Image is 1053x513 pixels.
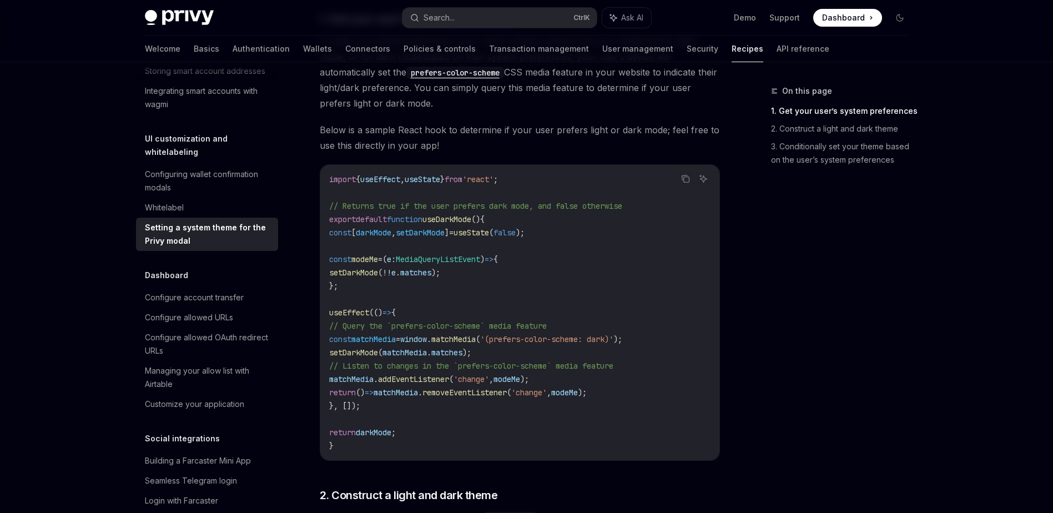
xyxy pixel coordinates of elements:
[493,374,520,384] span: modeMe
[145,432,220,445] h5: Social integrations
[145,168,271,194] div: Configuring wallet confirmation modals
[427,348,431,358] span: .
[136,164,278,198] a: Configuring wallet confirmation modals
[136,198,278,218] a: Whitelabel
[136,218,278,251] a: Setting a system theme for the Privy modal
[602,8,651,28] button: Ask AI
[145,84,271,111] div: Integrating smart accounts with wagmi
[329,321,547,331] span: // Query the `prefers-color-scheme` media feature
[194,36,219,62] a: Basics
[431,348,462,358] span: matches
[462,348,471,358] span: );
[396,334,400,344] span: =
[374,374,378,384] span: .
[480,214,485,224] span: {
[145,398,244,411] div: Customize your application
[769,12,800,23] a: Support
[145,331,271,358] div: Configure allowed OAuth redirect URLs
[480,254,485,264] span: )
[471,214,480,224] span: ()
[382,268,391,278] span: !!
[303,36,332,62] a: Wallets
[136,471,278,491] a: Seamless Telegram login
[387,214,422,224] span: function
[511,388,547,398] span: 'change'
[329,281,338,291] span: };
[356,388,365,398] span: ()
[145,10,214,26] img: dark logo
[382,254,387,264] span: (
[329,361,613,371] span: // Listen to changes in the `prefers-color-scheme` media feature
[493,228,516,238] span: false
[329,334,351,344] span: const
[145,311,233,324] div: Configure allowed URLs
[621,12,643,23] span: Ask AI
[445,174,462,184] span: from
[369,308,382,318] span: (()
[136,394,278,414] a: Customize your application
[320,33,720,111] span: To start, you should determine if your user’s system preferences are configured for light mode, o...
[445,228,449,238] span: ]
[356,174,360,184] span: {
[136,81,278,114] a: Integrating smart accounts with wagmi
[732,36,763,62] a: Recipes
[405,174,440,184] span: useState
[329,441,334,451] span: }
[422,388,507,398] span: removeEventListener
[516,228,525,238] span: );
[449,374,454,384] span: (
[329,201,622,211] span: // Returns true if the user prefers dark mode, and false otherwise
[822,12,865,23] span: Dashboard
[696,172,711,186] button: Ask AI
[351,334,396,344] span: matchMedia
[493,254,498,264] span: {
[136,491,278,511] a: Login with Farcaster
[145,494,218,507] div: Login with Farcaster
[400,174,405,184] span: ,
[418,388,422,398] span: .
[136,451,278,471] a: Building a Farcaster Mini App
[771,120,918,138] a: 2. Construct a light and dark theme
[329,388,356,398] span: return
[145,132,278,159] h5: UI customization and whitelabeling
[145,364,271,391] div: Managing your allow list with Airtable
[329,174,356,184] span: import
[329,228,351,238] span: const
[547,388,551,398] span: ,
[329,214,356,224] span: export
[493,174,498,184] span: ;
[431,268,440,278] span: );
[378,254,382,264] span: =
[378,374,449,384] span: addEventListener
[771,138,918,169] a: 3. Conditionally set your theme based on the user’s system preferences
[462,174,493,184] span: 'react'
[402,8,597,28] button: Search...CtrlK
[360,174,400,184] span: useEffect
[734,12,756,23] a: Demo
[329,254,351,264] span: const
[329,268,378,278] span: setDarkMode
[145,36,180,62] a: Welcome
[782,84,832,98] span: On this page
[136,288,278,308] a: Configure account transfer
[320,487,498,503] span: 2. Construct a light and dark theme
[476,334,480,344] span: (
[406,67,504,79] code: prefers-color-scheme
[400,334,427,344] span: window
[329,348,378,358] span: setDarkMode
[145,221,271,248] div: Setting a system theme for the Privy modal
[771,102,918,120] a: 1. Get your user’s system preferences
[396,254,480,264] span: MediaQueryListEvent
[351,228,356,238] span: [
[136,361,278,394] a: Managing your allow list with Airtable
[356,228,391,238] span: darkMode
[136,308,278,328] a: Configure allowed URLs
[351,254,378,264] span: modeMe
[489,374,493,384] span: ,
[233,36,290,62] a: Authentication
[424,11,455,24] div: Search...
[573,13,590,22] span: Ctrl K
[378,348,382,358] span: (
[387,254,391,264] span: e
[356,214,387,224] span: default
